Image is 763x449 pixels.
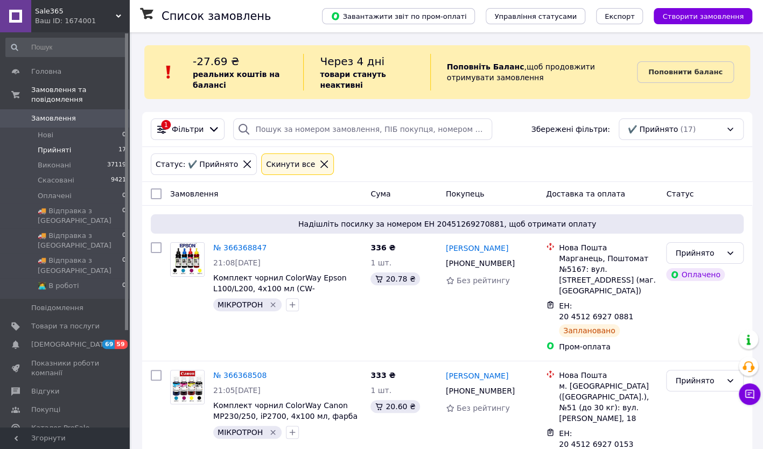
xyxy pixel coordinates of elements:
span: 0 [122,231,126,250]
span: 0 [122,130,126,140]
span: 37119 [107,160,126,170]
span: МІКРОТРОН [218,300,263,309]
div: Марганець, Поштомат №5167: вул. [STREET_ADDRESS] (маг. [GEOGRAPHIC_DATA]) [559,253,657,296]
button: Завантажити звіт по пром-оплаті [322,8,475,24]
div: Прийнято [675,247,722,259]
span: 1 шт. [370,258,391,267]
span: 336 ₴ [370,243,395,252]
span: Завантажити звіт по пром-оплаті [331,11,466,21]
span: 21:08[DATE] [213,258,261,267]
button: Створити замовлення [654,8,752,24]
span: Експорт [605,12,635,20]
b: товари стануть неактивні [320,70,386,89]
span: [PHONE_NUMBER] [446,259,515,268]
span: 🚚 Відправка з [GEOGRAPHIC_DATA] [38,206,122,226]
div: 20.60 ₴ [370,400,419,413]
a: Поповнити баланс [637,61,734,83]
div: Ваш ID: 1674001 [35,16,129,26]
a: № 366368847 [213,243,267,252]
span: Повідомлення [31,303,83,313]
div: Пром-оплата [559,341,657,352]
span: Cума [370,190,390,198]
span: Замовлення [31,114,76,123]
span: 0 [122,206,126,226]
div: 20.78 ₴ [370,272,419,285]
div: Статус: ✔️ Прийнято [153,158,240,170]
span: ЕН: 20 4512 6927 0153 [559,429,633,448]
span: Збережені фільтри: [531,124,610,135]
span: 0 [122,256,126,275]
span: Управління статусами [494,12,577,20]
span: Головна [31,67,61,76]
button: Управління статусами [486,8,585,24]
div: Прийнято [675,375,722,387]
span: Каталог ProSale [31,423,89,433]
span: Надішліть посилку за номером ЕН 20451269270881, щоб отримати оплату [155,219,739,229]
a: Фото товару [170,242,205,277]
span: (17) [680,125,696,134]
a: Комплект чорнил ColorWay Epson L100/L200, 4x100 мл (CW-EW101SET01), фарба для принтера епсон [213,273,354,314]
span: Доставка та оплата [546,190,625,198]
span: 333 ₴ [370,371,395,380]
span: 21:05[DATE] [213,386,261,395]
a: [PERSON_NAME] [446,370,508,381]
input: Пошук за номером замовлення, ПІБ покупця, номером телефону, Email, номером накладної [233,118,492,140]
span: 👩‍💻 В роботі [38,281,79,291]
span: ✔️ Прийнято [628,124,678,135]
span: [PHONE_NUMBER] [446,387,515,395]
span: -27.69 ₴ [193,55,239,68]
img: :exclamation: [160,64,177,80]
div: Cкинути все [264,158,317,170]
span: Замовлення [170,190,218,198]
span: Оплачені [38,191,72,201]
b: Поповніть Баланс [447,62,524,71]
svg: Видалити мітку [269,428,277,437]
span: Покупці [31,405,60,415]
span: Без рейтингу [457,404,510,412]
div: м. [GEOGRAPHIC_DATA] ([GEOGRAPHIC_DATA].), №51 (до 30 кг): вул. [PERSON_NAME], 18 [559,381,657,424]
span: Через 4 дні [320,55,384,68]
span: Нові [38,130,53,140]
button: Чат з покупцем [739,383,760,405]
span: Товари та послуги [31,321,100,331]
span: Фільтри [172,124,204,135]
span: [DEMOGRAPHIC_DATA] [31,340,111,349]
span: Sale365 [35,6,116,16]
button: Експорт [596,8,643,24]
h1: Список замовлень [162,10,271,23]
img: Фото товару [171,370,204,404]
span: Покупець [446,190,484,198]
span: Виконані [38,160,71,170]
b: Поповнити баланс [648,68,723,76]
a: Комплект чорнил ColorWay Canon MP230/250, iP2700, 4x100 мл, фарба для принтера кенон для картридж... [213,401,358,442]
a: Створити замовлення [643,11,752,20]
span: 🚚 Відправка з [GEOGRAPHIC_DATA] [38,256,122,275]
span: 69 [102,340,115,349]
a: Фото товару [170,370,205,404]
span: 1 шт. [370,386,391,395]
span: МІКРОТРОН [218,428,263,437]
span: 9421 [111,176,126,185]
span: Відгуки [31,387,59,396]
span: 0 [122,281,126,291]
img: Фото товару [171,243,204,276]
div: Нова Пошта [559,242,657,253]
div: , щоб продовжити отримувати замовлення [430,54,637,90]
a: № 366368508 [213,371,267,380]
div: Заплановано [559,324,620,337]
span: Скасовані [38,176,74,185]
span: Створити замовлення [662,12,744,20]
span: Прийняті [38,145,71,155]
div: Нова Пошта [559,370,657,381]
span: Показники роботи компанії [31,359,100,378]
span: 0 [122,191,126,201]
span: Статус [666,190,694,198]
span: Замовлення та повідомлення [31,85,129,104]
b: реальних коштів на балансі [193,70,279,89]
span: Без рейтингу [457,276,510,285]
svg: Видалити мітку [269,300,277,309]
input: Пошук [5,38,127,57]
span: 17 [118,145,126,155]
